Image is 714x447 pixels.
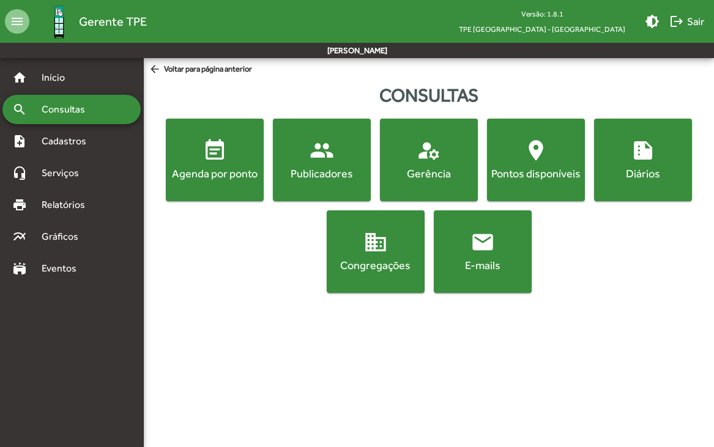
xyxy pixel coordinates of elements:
[329,257,422,273] div: Congregações
[34,261,93,276] span: Eventos
[12,198,27,212] mat-icon: print
[645,14,660,29] mat-icon: brightness_medium
[310,138,334,163] mat-icon: people
[149,63,164,76] mat-icon: arrow_back
[203,138,227,163] mat-icon: event_note
[12,70,27,85] mat-icon: home
[449,6,635,21] div: Versão: 1.8.1
[434,210,532,293] button: E-mails
[594,119,692,201] button: Diários
[12,134,27,149] mat-icon: note_add
[12,261,27,276] mat-icon: stadium
[168,166,261,181] div: Agenda por ponto
[275,166,368,181] div: Publicadores
[79,12,147,31] span: Gerente TPE
[669,14,684,29] mat-icon: logout
[34,102,101,117] span: Consultas
[669,10,704,32] span: Sair
[489,166,582,181] div: Pontos disponíveis
[449,21,635,37] span: TPE [GEOGRAPHIC_DATA] - [GEOGRAPHIC_DATA]
[39,2,79,42] img: Logo
[12,166,27,180] mat-icon: headset_mic
[12,229,27,244] mat-icon: multiline_chart
[487,119,585,201] button: Pontos disponíveis
[12,102,27,117] mat-icon: search
[34,229,95,244] span: Gráficos
[34,70,83,85] span: Início
[273,119,371,201] button: Publicadores
[664,10,709,32] button: Sair
[631,138,655,163] mat-icon: summarize
[470,230,495,254] mat-icon: email
[166,119,264,201] button: Agenda por ponto
[29,2,147,42] a: Gerente TPE
[436,257,529,273] div: E-mails
[597,166,690,181] div: Diários
[34,198,101,212] span: Relatórios
[149,63,252,76] span: Voltar para página anterior
[144,81,714,109] div: Consultas
[327,210,425,293] button: Congregações
[5,9,29,34] mat-icon: menu
[382,166,475,181] div: Gerência
[380,119,478,201] button: Gerência
[34,166,95,180] span: Serviços
[363,230,388,254] mat-icon: domain
[34,134,102,149] span: Cadastros
[417,138,441,163] mat-icon: manage_accounts
[524,138,548,163] mat-icon: location_on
